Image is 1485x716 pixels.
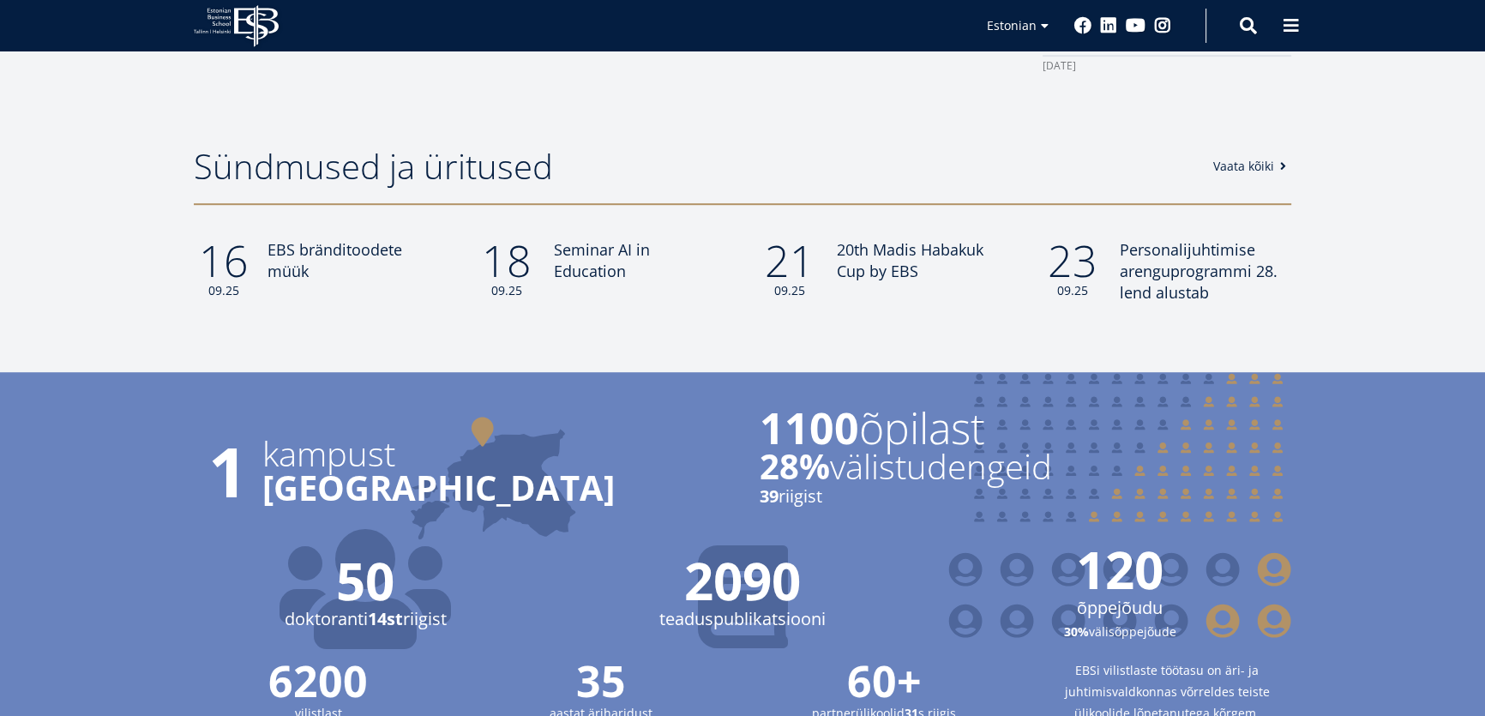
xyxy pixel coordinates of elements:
[948,621,1291,642] small: välisõppejõude
[194,555,537,606] span: 50
[262,464,615,511] strong: [GEOGRAPHIC_DATA]
[1154,17,1171,34] a: Instagram
[194,282,254,299] small: 09.25
[194,145,1196,188] h2: Sündmused ja üritused
[368,607,403,630] strong: 14st
[760,239,820,299] div: 21
[1043,239,1103,299] div: 23
[948,595,1291,621] span: õppejõudu
[554,239,650,281] span: Seminar AI in Education
[571,606,914,632] span: teaduspublikatsiooni
[760,399,859,457] strong: 1100
[477,282,537,299] small: 09.25
[760,282,820,299] small: 09.25
[837,239,983,281] span: 20th Madis Habakuk Cup by EBS
[1100,17,1117,34] a: Linkedin
[194,606,537,632] span: doktoranti riigist
[268,239,402,281] span: EBS bränditoodete müük
[760,442,830,490] strong: 28%
[1074,17,1091,34] a: Facebook
[1043,282,1103,299] small: 09.25
[477,659,725,702] span: 35
[571,555,914,606] span: 2090
[1120,239,1278,303] span: Personalijuhtimise arenguprogrammi 28. lend alustab
[760,484,1205,509] small: riigist
[760,449,1205,484] span: välistudengeid
[760,484,779,508] strong: 39
[194,659,442,702] span: 6200
[262,436,725,471] span: kampust
[948,544,1291,595] span: 120
[760,659,1008,702] span: 60+
[477,239,537,299] div: 18
[194,436,262,505] span: 1
[1043,55,1291,76] div: [DATE]
[1126,17,1145,34] a: Youtube
[1213,158,1291,175] a: Vaata kõiki
[760,406,1205,449] span: õpilast
[1064,623,1089,640] strong: 30%
[194,239,254,299] div: 16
